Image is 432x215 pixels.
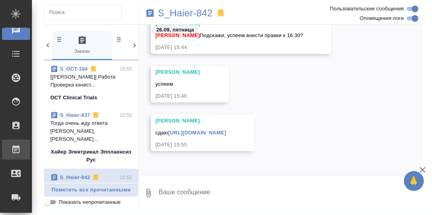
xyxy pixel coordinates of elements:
[60,112,90,118] a: S_Haier-837
[407,173,421,189] span: 🙏
[120,65,132,73] p: 15:55
[59,198,121,206] span: Показать непрочитанные
[50,181,132,189] p: сдаю [URL][DOMAIN_NAME]..
[157,26,194,34] p: 26.09, пятница
[120,111,132,119] p: 15:55
[156,43,303,51] div: [DATE] 15:44
[55,36,109,55] span: Заказы
[44,60,139,107] div: S_OCT-18415:55[[PERSON_NAME]] Работа Проверка качест...OCT Clinical Trials
[156,81,173,87] span: успеем
[44,169,139,215] div: S_Haier-84215:55сдаю [URL][DOMAIN_NAME]..Хайер Электрикал Эпплаенсиз Рус
[89,65,97,73] svg: Отписаться
[115,36,169,55] span: Клиенты
[92,111,100,119] svg: Отписаться
[360,14,404,22] span: Оповещения-логи
[60,66,88,72] a: S_OCT-184
[120,174,132,181] p: 15:55
[55,36,63,43] svg: Зажми и перетащи, чтобы поменять порядок вкладок
[44,183,139,197] button: Пометить все прочитанными
[156,92,201,100] div: [DATE] 15:46
[158,9,213,17] a: S_Haier-842
[168,130,226,136] a: [URL][DOMAIN_NAME]
[156,130,226,136] span: сдаю
[50,73,132,89] p: [[PERSON_NAME]] Работа Проверка качест...
[156,141,226,149] div: [DATE] 15:55
[330,5,404,13] span: Пользовательские сообщения
[115,36,123,43] svg: Зажми и перетащи, чтобы поменять порядок вкладок
[44,107,139,169] div: S_Haier-83715:55Тогда очень жду ответа [PERSON_NAME], [PERSON_NAME]...Хайер Электрикал Эпплаенсиз...
[50,94,97,102] p: OCT Clinical Trials
[50,148,132,164] p: Хайер Электрикал Эпплаенсиз Рус
[404,171,424,191] button: 🙏
[92,174,100,181] svg: Отписаться
[156,68,201,76] div: [PERSON_NAME]
[48,185,134,195] span: Пометить все прочитанными
[50,119,132,143] p: Тогда очень жду ответа [PERSON_NAME], [PERSON_NAME]...
[49,7,121,18] input: Поиск
[156,117,226,125] div: [PERSON_NAME]
[60,174,90,180] a: S_Haier-842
